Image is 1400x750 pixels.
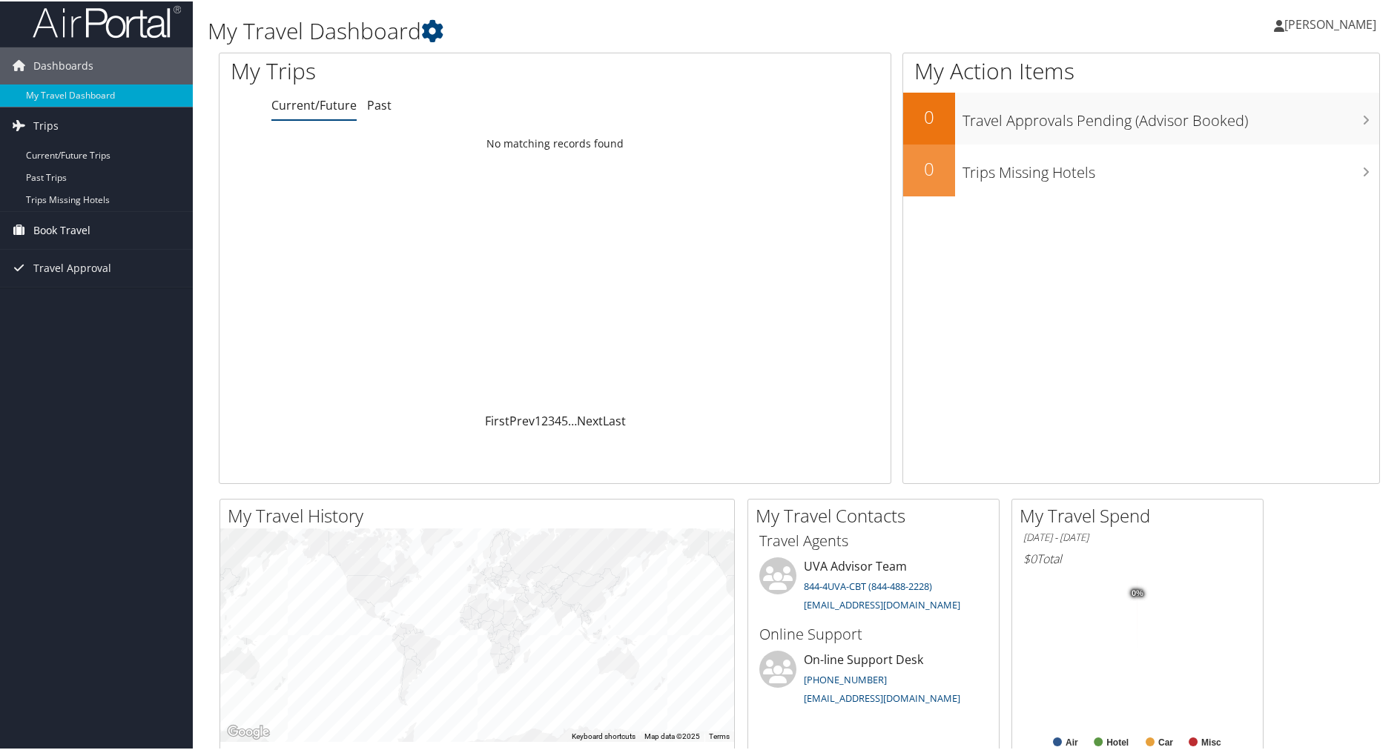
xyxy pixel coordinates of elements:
[208,14,997,45] h1: My Travel Dashboard
[962,102,1379,130] h3: Travel Approvals Pending (Advisor Booked)
[568,411,577,428] span: …
[1274,1,1391,45] a: [PERSON_NAME]
[33,3,181,38] img: airportal-logo.png
[555,411,561,428] a: 4
[271,96,357,112] a: Current/Future
[33,248,111,285] span: Travel Approval
[548,411,555,428] a: 3
[1201,736,1221,746] text: Misc
[759,623,988,643] h3: Online Support
[1023,549,1037,565] span: $0
[541,411,548,428] a: 2
[804,671,887,685] a: [PHONE_NUMBER]
[903,54,1379,85] h1: My Action Items
[33,210,90,248] span: Book Travel
[1132,588,1143,597] tspan: 0%
[962,153,1379,182] h3: Trips Missing Hotels
[756,502,999,527] h2: My Travel Contacts
[752,556,995,617] li: UVA Advisor Team
[1158,736,1173,746] text: Car
[1066,736,1078,746] text: Air
[561,411,568,428] a: 5
[1106,736,1129,746] text: Hotel
[224,721,273,740] a: Open this area in Google Maps (opens a new window)
[709,731,730,739] a: Terms (opens in new tab)
[603,411,626,428] a: Last
[485,411,509,428] a: First
[1284,15,1376,31] span: [PERSON_NAME]
[367,96,392,112] a: Past
[903,91,1379,143] a: 0Travel Approvals Pending (Advisor Booked)
[535,411,541,428] a: 1
[804,578,932,591] a: 844-4UVA-CBT (844-488-2228)
[752,649,995,710] li: On-line Support Desk
[231,54,600,85] h1: My Trips
[577,411,603,428] a: Next
[1020,502,1263,527] h2: My Travel Spend
[1023,549,1252,565] h6: Total
[903,103,955,128] h2: 0
[33,46,93,83] span: Dashboards
[219,129,891,156] td: No matching records found
[759,529,988,550] h3: Travel Agents
[903,143,1379,195] a: 0Trips Missing Hotels
[1023,529,1252,543] h6: [DATE] - [DATE]
[224,721,273,740] img: Google
[572,730,635,740] button: Keyboard shortcuts
[804,690,960,703] a: [EMAIL_ADDRESS][DOMAIN_NAME]
[509,411,535,428] a: Prev
[644,731,700,739] span: Map data ©2025
[228,502,734,527] h2: My Travel History
[804,597,960,610] a: [EMAIL_ADDRESS][DOMAIN_NAME]
[33,106,59,143] span: Trips
[903,155,955,180] h2: 0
